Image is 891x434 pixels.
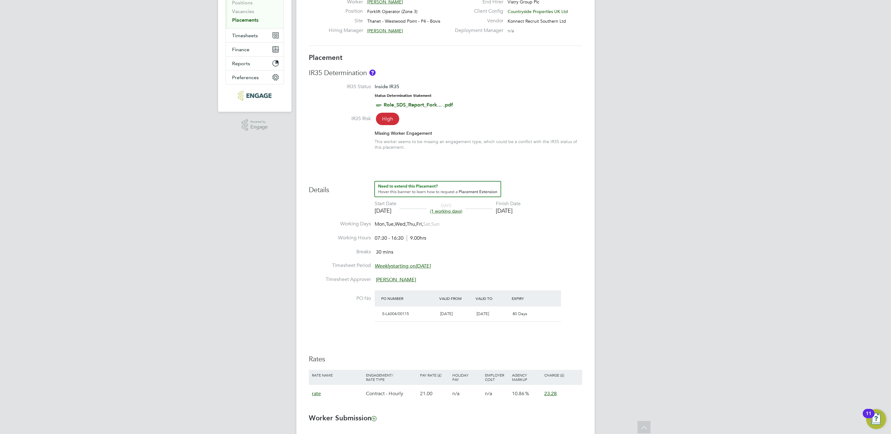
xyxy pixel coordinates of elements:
label: Deployment Manager [451,27,503,34]
b: Worker Submission [309,414,376,422]
div: Contract - Hourly [364,385,418,403]
span: Tue, [386,221,395,227]
span: Timesheets [232,33,258,38]
label: IR35 Risk [309,115,371,122]
em: [DATE] [416,263,431,269]
span: (1 working days) [430,208,462,214]
label: Timesheet Approver [309,276,371,283]
span: [PERSON_NAME] [367,28,403,34]
span: Thu, [407,221,416,227]
div: 11 [866,414,871,422]
a: Vacancies [232,8,254,14]
button: How to extend a Placement? [374,181,501,197]
span: [DATE] [477,311,489,316]
span: Mon, [375,221,386,227]
label: Client Config [451,8,503,15]
a: Placements [232,17,258,23]
h3: Rates [309,355,582,364]
label: Timesheet Period [309,262,371,269]
div: 07:30 - 16:30 [375,235,426,242]
label: Working Hours [309,235,371,241]
span: n/a [485,391,492,397]
em: Weekly [375,263,391,269]
span: Preferences [232,75,259,80]
span: n/a [452,391,459,397]
span: Forklift Operator (Zone 3) [367,9,418,14]
label: Breaks [309,249,371,255]
label: Hiring Manager [329,27,363,34]
span: Finance [232,47,249,52]
a: Powered byEngage [242,119,268,131]
div: PO Number [380,293,438,304]
div: Pay Rate (£) [418,370,451,380]
div: Expiry [510,293,546,304]
div: DAYS [427,203,465,214]
div: Start Date [375,201,396,207]
div: Holiday Pay [451,370,483,385]
div: Valid From [438,293,474,304]
img: konnectrecruit-logo-retina.png [238,91,271,101]
span: Wed, [395,221,407,227]
strong: Status Determination Statement [375,93,432,98]
div: Agency Markup [510,370,543,385]
label: Site [329,18,363,24]
label: Vendor [451,18,503,24]
label: Position [329,8,363,15]
span: Sat, [423,221,431,227]
div: [DATE] [375,207,396,214]
b: Placement [309,53,343,62]
div: 21.00 [418,385,451,403]
span: starting on [375,263,431,269]
span: 30 mins [376,249,393,255]
button: Open Resource Center, 11 new notifications [866,409,886,429]
a: Go to home page [226,91,284,101]
h3: Details [309,181,582,195]
label: PO No [309,295,371,302]
h3: IR35 Determination [309,69,582,78]
span: Reports [232,61,250,66]
span: Fri, [416,221,423,227]
div: Finish Date [496,201,521,207]
span: [DATE] [440,311,453,316]
span: [PERSON_NAME] [376,277,416,283]
button: Timesheets [226,29,284,42]
span: Inside IR35 [375,84,399,89]
span: S-L6004/00115 [382,311,409,316]
span: Engage [250,124,268,130]
span: Thanet - Westwood Point - P4 - Bovis [367,18,440,24]
label: Working Days [309,221,371,227]
div: Valid To [474,293,510,304]
span: Sun [431,221,440,227]
div: Missing Worker Engagement [375,130,582,136]
span: 10.86 [512,391,524,397]
div: [DATE] [496,207,521,214]
span: 23.28 [544,391,557,397]
span: Konnect Recruit Southern Ltd [508,18,566,24]
button: Preferences [226,70,284,84]
span: 80 Days [513,311,527,316]
div: Employer Cost [483,370,510,385]
button: Reports [226,57,284,70]
div: Rate Name [310,370,364,380]
span: rate [312,391,321,397]
a: Role_SDS_Report_Fork... .pdf [384,102,453,108]
div: This worker seems to be missing an engagement type, which could be a conflict with the IR35 statu... [375,139,582,150]
div: Charge (£) [543,370,581,380]
button: About IR35 [369,70,376,76]
span: n/a [508,28,514,34]
span: High [376,113,399,125]
div: Engagement/ Rate Type [364,370,418,385]
span: Countryside Properties UK Ltd [508,9,568,14]
button: Finance [226,43,284,56]
span: 9.00hrs [407,235,426,241]
label: IR35 Status [309,84,371,90]
span: Powered by [250,119,268,124]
